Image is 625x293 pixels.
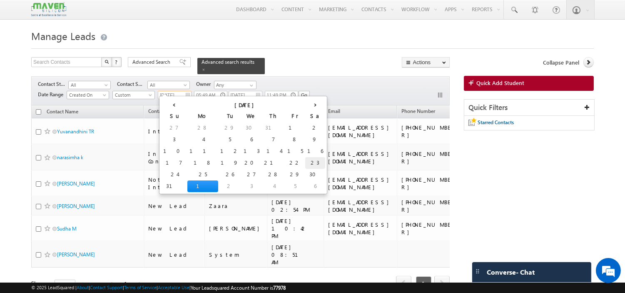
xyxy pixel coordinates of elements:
[285,169,305,180] td: 29
[262,180,285,192] td: 4
[77,285,89,290] a: About
[401,176,456,191] div: [PHONE_NUMBER]
[117,80,147,88] span: Contact Source
[161,145,187,157] td: 10
[68,81,111,89] a: All
[196,80,214,88] span: Owner
[14,44,35,55] img: d_60004797649_company_0_60004797649
[285,157,305,169] td: 22
[305,180,325,192] td: 6
[132,58,173,66] span: Advanced Search
[69,81,108,89] span: All
[262,134,285,145] td: 7
[242,157,262,169] td: 20
[187,180,218,192] td: 1
[396,276,411,290] span: prev
[218,145,242,157] td: 12
[161,157,187,169] td: 17
[57,251,95,258] a: [PERSON_NAME]
[396,277,411,290] a: prev
[242,110,262,122] th: We
[397,107,439,118] a: Phone Number
[81,279,140,289] div: 1 - 6 of 6
[305,169,325,180] td: 30
[191,285,286,291] span: Your Leadsquared Account Number is
[271,243,320,266] div: [DATE] 08:51 AM
[31,280,48,287] div: Show
[262,110,285,122] th: Th
[543,59,579,66] span: Collapse Panel
[148,176,201,191] div: Not Interested
[67,91,109,99] a: Created On
[402,57,450,68] button: Actions
[187,110,218,122] th: Mo
[124,285,157,290] a: Terms of Service
[161,169,187,180] td: 24
[242,145,262,157] td: 13
[305,98,325,110] th: ›
[328,108,340,114] span: Email
[285,110,305,122] th: Fr
[478,119,514,125] span: Starred Contacts
[305,122,325,134] td: 2
[158,285,189,290] a: Acceptable Use
[464,100,594,116] div: Quick Filters
[476,79,524,87] span: Quick Add Student
[401,221,456,236] div: [PHONE_NUMBER]
[57,203,95,209] a: [PERSON_NAME]
[105,60,109,64] img: Search
[324,107,344,118] a: Email
[218,157,242,169] td: 19
[112,91,155,99] a: Custom
[242,180,262,192] td: 3
[242,169,262,180] td: 27
[218,122,242,134] td: 29
[57,180,95,187] a: [PERSON_NAME]
[245,81,256,90] a: Show All Items
[328,176,393,191] div: [EMAIL_ADDRESS][DOMAIN_NAME]
[214,81,256,89] input: Type to Search
[209,225,264,232] div: [PERSON_NAME]
[57,128,94,135] a: Yuvanandhini TR
[90,285,123,290] a: Contact Support
[464,76,594,91] a: Quick Add Student
[328,124,393,139] div: [EMAIL_ADDRESS][DOMAIN_NAME]
[148,128,201,135] div: Interested
[262,122,285,134] td: 31
[42,107,82,118] a: Contact Name
[262,169,285,180] td: 28
[416,276,431,290] span: 1
[144,107,183,118] a: Contact Stage
[218,134,242,145] td: 5
[305,157,325,169] td: 23
[36,109,41,115] input: Check all records
[57,225,77,232] a: Sudha M
[401,150,456,165] div: [PHONE_NUMBER]
[113,91,152,99] span: Custom
[487,268,535,276] span: Converse - Chat
[31,284,286,292] span: © 2025 LeadSquared | | | | |
[474,268,481,275] img: carter-drag
[187,98,305,110] th: [DATE]
[328,198,393,213] div: [EMAIL_ADDRESS][DOMAIN_NAME]
[187,134,218,145] td: 4
[187,169,218,180] td: 25
[218,110,242,122] th: Tu
[38,80,68,88] span: Contact Stage
[242,122,262,134] td: 30
[328,150,393,165] div: [EMAIL_ADDRESS][DOMAIN_NAME]
[273,285,286,291] span: 77978
[262,157,285,169] td: 21
[285,145,305,157] td: 15
[285,180,305,192] td: 5
[202,59,254,65] span: Advanced search results
[285,122,305,134] td: 1
[401,198,456,213] div: [PHONE_NUMBER]
[148,225,201,232] div: New Lead
[271,217,320,240] div: [DATE] 10:42 PM
[147,81,190,89] a: All
[401,108,435,114] span: Phone Number
[161,122,187,134] td: 27
[218,180,242,192] td: 2
[55,280,68,289] span: 25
